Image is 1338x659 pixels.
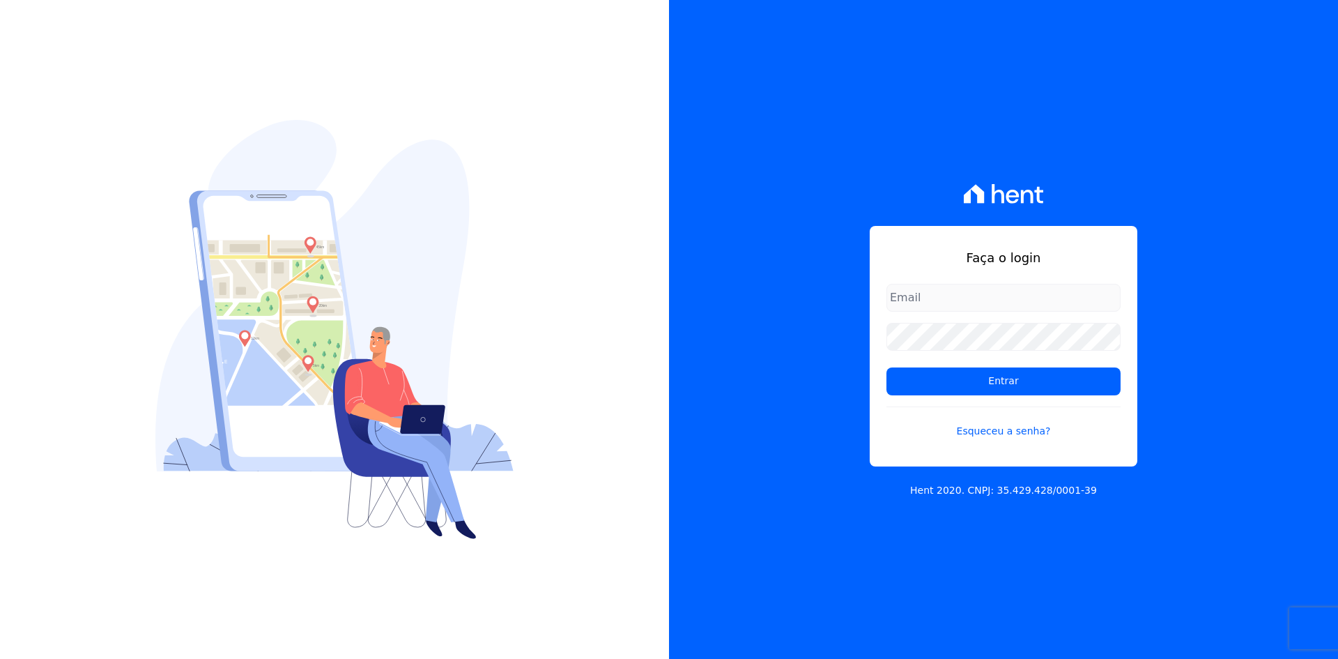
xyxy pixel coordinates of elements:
h1: Faça o login [886,248,1121,267]
img: Login [155,120,514,539]
p: Hent 2020. CNPJ: 35.429.428/0001-39 [910,483,1097,498]
input: Email [886,284,1121,312]
input: Entrar [886,368,1121,395]
a: Esqueceu a senha? [886,407,1121,439]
